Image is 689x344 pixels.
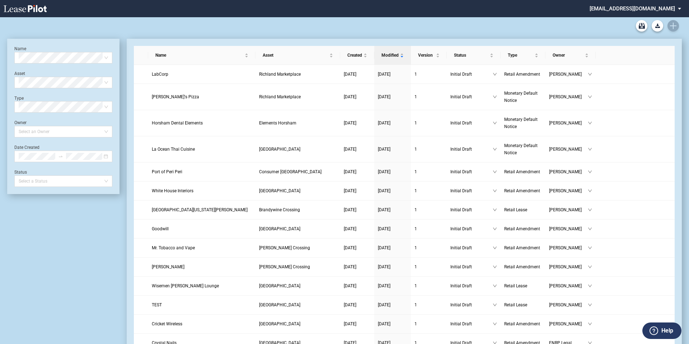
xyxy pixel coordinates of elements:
a: [DATE] [344,244,371,251]
span: Initial Draft [450,282,493,289]
th: Name [148,46,256,65]
span: [DATE] [378,188,390,193]
span: 1 [414,226,417,231]
a: LabCorp [152,71,252,78]
span: [DATE] [344,94,356,99]
a: [DATE] [378,282,407,289]
span: [DATE] [344,169,356,174]
a: Port of Peri Peri [152,168,252,175]
a: Monetary Default Notice [504,116,542,130]
span: [DATE] [378,169,390,174]
a: 1 [414,282,443,289]
th: Created [340,46,374,65]
a: La Ocean Thai Cuisine [152,146,252,153]
span: Cricket Wireless [152,321,182,326]
span: Initial Draft [450,301,493,308]
span: [DATE] [378,72,390,77]
span: Brandywine Crossing [259,207,300,212]
span: [DATE] [378,207,390,212]
a: TEST [152,301,252,308]
span: Initial Draft [450,225,493,232]
a: [PERSON_NAME]'s Pizza [152,93,252,100]
a: Retail Amendment [504,263,542,270]
span: Brook Highland Shopping Center [259,188,300,193]
span: 1 [414,188,417,193]
span: [DATE] [378,302,390,307]
a: Richland Marketplace [259,71,337,78]
a: Consumer [GEOGRAPHIC_DATA] [259,168,337,175]
a: Horsham Dental Elements [152,119,252,127]
span: down [588,72,592,76]
a: 1 [414,320,443,327]
span: down [493,121,497,125]
a: [PERSON_NAME] Crossing [259,244,337,251]
a: Retail Amendment [504,187,542,194]
span: down [493,265,497,269]
a: Cricket Wireless [152,320,252,327]
th: Owner [545,46,596,65]
span: down [588,284,592,288]
span: down [493,303,497,307]
a: 1 [414,119,443,127]
span: Papa Johns [152,264,184,269]
span: 1 [414,72,417,77]
a: [DATE] [344,301,371,308]
span: down [588,227,592,231]
span: down [588,303,592,307]
a: Retail Amendment [504,244,542,251]
span: Initial Draft [450,263,493,270]
a: Goodwill [152,225,252,232]
span: Retail Amendment [504,188,540,193]
span: [PERSON_NAME] [549,187,588,194]
a: [DATE] [378,93,407,100]
span: 1 [414,207,417,212]
a: Retail Amendment [504,71,542,78]
span: down [493,284,497,288]
span: [DATE] [344,72,356,77]
span: swap-right [58,154,63,159]
span: down [588,322,592,326]
span: Initial Draft [450,187,493,194]
span: Modified [381,52,399,59]
a: 1 [414,187,443,194]
a: [GEOGRAPHIC_DATA][US_STATE][PERSON_NAME] [152,206,252,213]
span: down [588,208,592,212]
span: [DATE] [378,264,390,269]
span: 1 [414,94,417,99]
span: Initial Draft [450,168,493,175]
span: [DATE] [344,207,356,212]
span: Initial Draft [450,206,493,213]
span: [DATE] [344,147,356,152]
span: La Ocean Thai Cuisine [152,147,195,152]
a: Wisemen [PERSON_NAME] Lounge [152,282,252,289]
span: Whitehall Plaza [259,321,300,326]
span: [PERSON_NAME] [549,263,588,270]
span: Plaistow Center [259,147,300,152]
a: 1 [414,225,443,232]
span: down [588,95,592,99]
a: [DATE] [344,206,371,213]
label: Help [661,326,673,335]
a: 1 [414,206,443,213]
span: Frank's Pizza [152,94,199,99]
span: [DATE] [344,226,356,231]
span: [DATE] [378,94,390,99]
a: [GEOGRAPHIC_DATA] [259,146,337,153]
a: [DATE] [378,263,407,270]
a: 1 [414,263,443,270]
span: [DATE] [344,321,356,326]
a: [DATE] [344,71,371,78]
span: 1 [414,245,417,250]
span: [PERSON_NAME] [549,93,588,100]
span: to [58,154,63,159]
a: [DATE] [378,244,407,251]
span: Name [155,52,243,59]
a: [GEOGRAPHIC_DATA] [259,320,337,327]
span: Monetary Default Notice [504,143,538,155]
a: Archive [636,20,647,32]
span: Retail Amendment [504,245,540,250]
span: [PERSON_NAME] [549,301,588,308]
span: Initial Draft [450,320,493,327]
span: Monetary Default Notice [504,91,538,103]
a: [DATE] [378,206,407,213]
